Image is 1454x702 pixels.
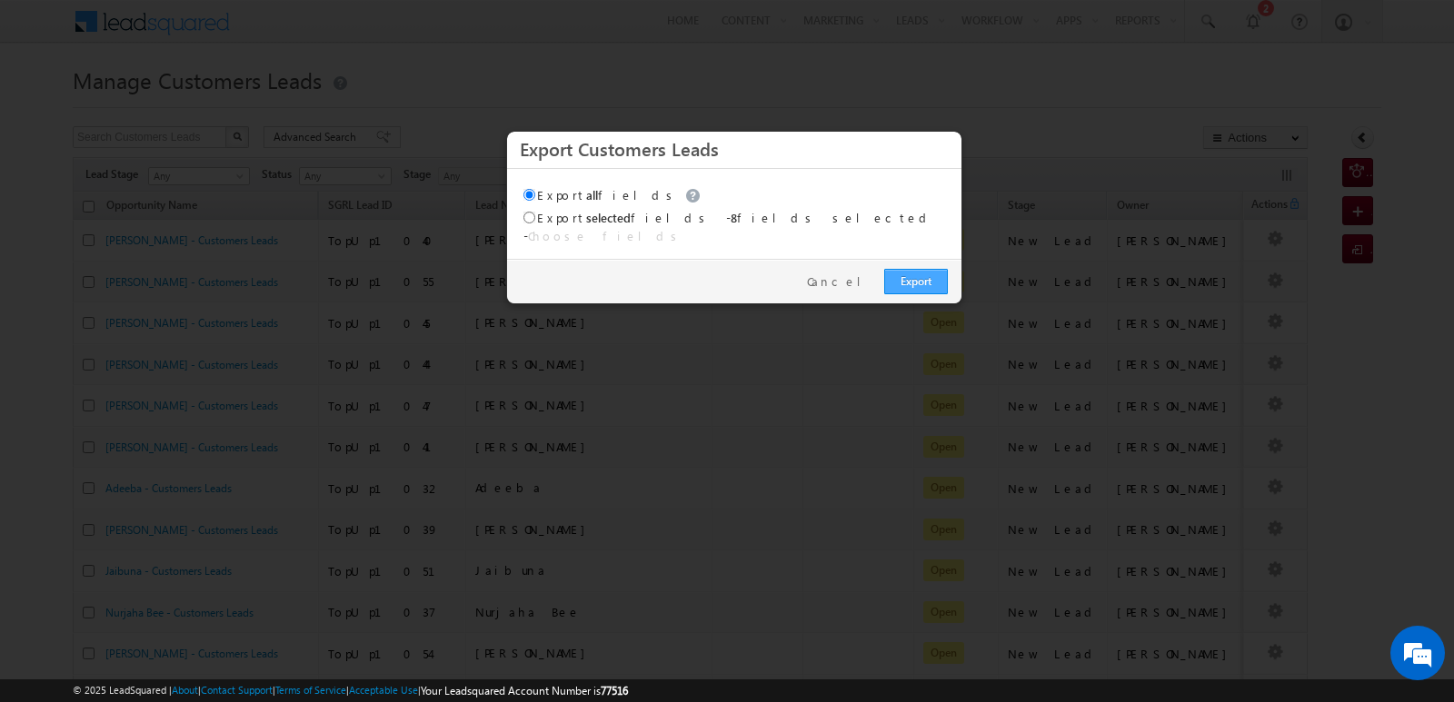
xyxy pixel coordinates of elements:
label: Export fields [523,210,712,225]
span: Your Leadsquared Account Number is [421,684,628,697]
div: Minimize live chat window [298,9,342,53]
span: 8 [731,210,737,225]
a: Terms of Service [275,684,346,696]
a: Cancel [807,273,875,290]
a: About [172,684,198,696]
div: Chat with us now [95,95,305,119]
a: Choose fields [528,228,683,243]
textarea: Type your message and hit 'Enter' [24,168,332,544]
span: all [586,187,598,203]
em: Start Chat [247,559,330,584]
input: Exportselectedfields [523,212,535,223]
span: selected [586,210,631,225]
span: 77516 [601,684,628,697]
a: Acceptable Use [349,684,418,696]
a: Contact Support [201,684,273,696]
h3: Export Customers Leads [520,133,949,164]
a: Export [884,269,948,294]
label: Export fields [523,187,705,203]
span: © 2025 LeadSquared | | | | | [73,682,628,699]
img: d_60004797649_company_0_60004797649 [31,95,76,119]
span: - fields selected [726,210,933,225]
span: - [523,228,683,243]
input: Exportallfields [523,189,535,201]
